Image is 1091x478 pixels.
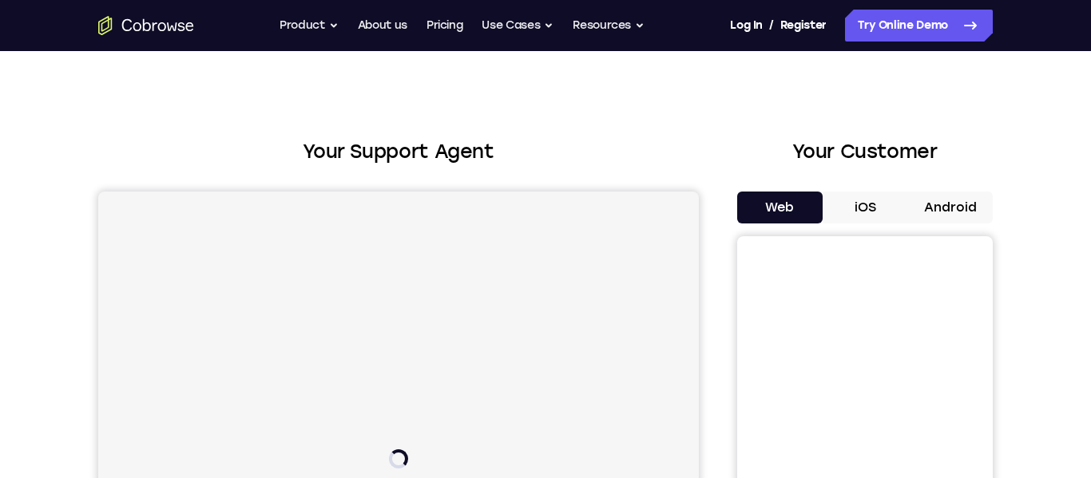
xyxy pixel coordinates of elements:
button: Product [280,10,339,41]
button: Resources [573,10,645,41]
a: Try Online Demo [845,10,993,41]
a: About us [358,10,407,41]
button: Use Cases [482,10,553,41]
button: iOS [823,192,908,223]
button: Web [737,192,823,223]
a: Pricing [426,10,463,41]
h2: Your Support Agent [98,137,699,166]
a: Log In [730,10,762,41]
h2: Your Customer [737,137,993,166]
button: Android [907,192,993,223]
a: Register [780,10,827,41]
span: / [769,16,774,35]
a: Go to the home page [98,16,194,35]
